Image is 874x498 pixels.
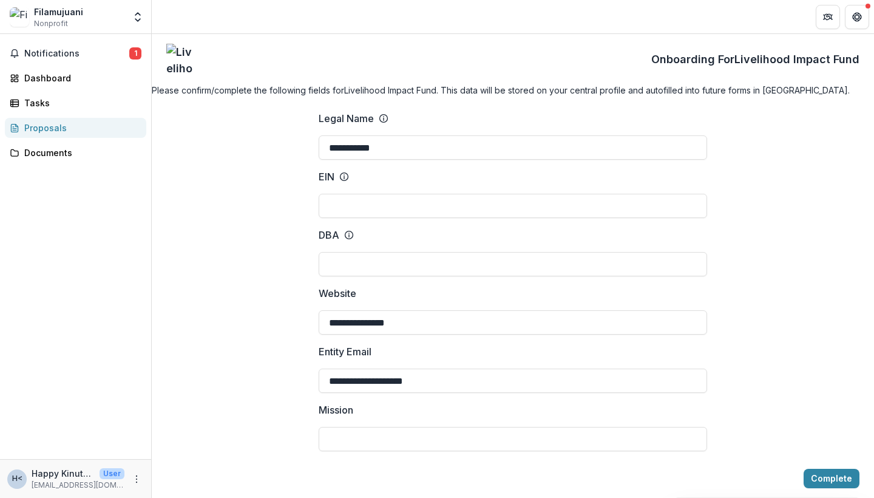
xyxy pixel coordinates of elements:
[319,228,339,242] p: DBA
[319,344,371,359] p: Entity Email
[5,68,146,88] a: Dashboard
[34,5,83,18] div: Filamujuani
[100,468,124,479] p: User
[129,47,141,60] span: 1
[32,480,124,491] p: [EMAIL_ADDRESS][DOMAIN_NAME]
[24,72,137,84] div: Dashboard
[319,286,356,301] p: Website
[804,469,859,488] button: Complete
[5,93,146,113] a: Tasks
[319,169,334,184] p: EIN
[10,7,29,27] img: Filamujuani
[12,475,22,483] div: Happy Kinuthia <happy@filamujuani.org>
[319,403,353,417] p: Mission
[651,51,859,67] p: Onboarding For Livelihood Impact Fund
[5,44,146,63] button: Notifications1
[5,118,146,138] a: Proposals
[319,111,374,126] p: Legal Name
[24,49,129,59] span: Notifications
[34,18,68,29] span: Nonprofit
[129,5,146,29] button: Open entity switcher
[24,97,137,109] div: Tasks
[152,84,874,97] h4: Please confirm/complete the following fields for Livelihood Impact Fund . This data will be store...
[129,472,144,486] button: More
[24,121,137,134] div: Proposals
[166,44,197,74] img: Livelihood Impact Fund logo
[32,467,95,480] p: Happy Kinuthia <[EMAIL_ADDRESS][DOMAIN_NAME]>
[816,5,840,29] button: Partners
[5,143,146,163] a: Documents
[845,5,869,29] button: Get Help
[24,146,137,159] div: Documents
